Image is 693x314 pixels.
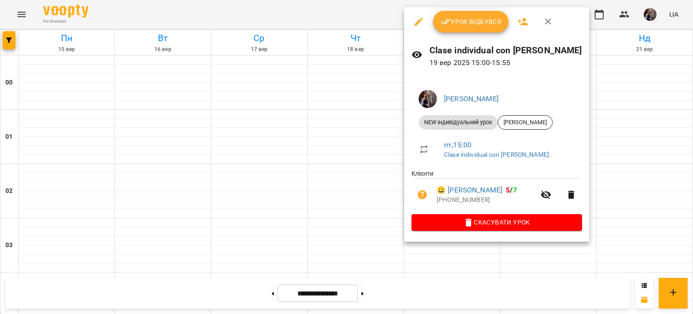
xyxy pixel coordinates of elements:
[419,217,575,228] span: Скасувати Урок
[430,57,582,68] p: 19 вер 2025 15:00 - 15:55
[437,185,502,196] a: 😀 [PERSON_NAME]
[411,169,582,214] ul: Клієнти
[433,11,509,33] button: Урок відбувся
[506,186,510,194] span: 5
[444,141,471,149] a: пт , 15:00
[411,214,582,230] button: Скасувати Урок
[498,118,552,127] span: [PERSON_NAME]
[411,184,433,206] button: Візит ще не сплачено. Додати оплату?
[498,115,553,130] div: [PERSON_NAME]
[437,196,535,205] p: [PHONE_NUMBER]
[506,186,517,194] b: /
[419,118,498,127] span: NEW Індивідуальний урок
[440,16,502,27] span: Урок відбувся
[444,151,549,158] a: Clase individual con [PERSON_NAME]
[430,43,582,57] h6: Clase individual con [PERSON_NAME]
[419,90,437,108] img: 8d3efba7e3fbc8ec2cfbf83b777fd0d7.JPG
[444,94,499,103] a: [PERSON_NAME]
[513,186,517,194] span: 7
